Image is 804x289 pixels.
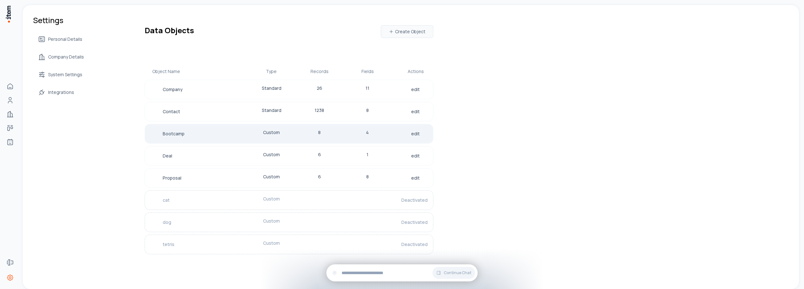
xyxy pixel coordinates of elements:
[400,240,429,249] a: Deactivated
[4,136,16,148] a: Agents
[444,270,471,275] span: Continue Chat
[261,218,282,224] p: Custom
[357,174,378,180] p: 8
[48,71,82,78] span: System Settings
[261,151,282,158] p: Custom
[357,107,378,114] p: 8
[4,256,16,269] a: Forms
[5,5,11,23] img: Item Brain Logo
[400,196,429,205] a: Deactivated
[261,240,282,246] p: Custom
[410,85,421,94] a: edit
[309,107,330,114] p: 1238
[48,89,74,95] span: Integrations
[163,197,170,203] p: cat
[163,219,171,225] p: dog
[33,68,89,81] a: System Settings
[4,163,16,176] a: bootcamps
[261,68,281,75] div: Type
[48,36,82,42] span: Personal Details
[357,85,378,91] p: 11
[145,25,194,38] h1: Data Objects
[33,15,89,25] h1: Settings
[309,129,330,136] p: 8
[309,68,330,75] div: Records
[410,129,421,138] a: edit
[405,68,426,75] div: Actions
[48,54,84,60] span: Company Details
[33,86,89,99] a: Integrations
[4,271,16,284] a: Settings
[432,267,475,279] button: Continue Chat
[309,85,330,91] p: 26
[33,33,89,46] a: Personal Details
[410,151,421,160] a: edit
[357,151,378,158] p: 1
[152,68,233,75] div: Object Name
[410,107,421,116] a: edit
[357,129,378,136] p: 4
[326,264,478,281] div: Continue Chat
[4,94,16,107] a: People
[4,122,16,134] a: Deals
[4,150,16,162] a: proposals
[309,151,330,158] p: 6
[163,86,183,93] p: Company
[261,85,282,91] p: Standard
[4,80,16,93] a: Home
[4,108,16,120] a: Companies
[163,131,185,137] p: Bootcamp
[261,107,282,114] p: Standard
[261,174,282,180] p: Custom
[261,196,282,202] p: Custom
[410,174,421,182] a: edit
[400,218,429,227] a: Deactivated
[163,175,181,181] p: Proposal
[309,174,330,180] p: 6
[33,51,89,63] a: Company Details
[163,241,174,248] p: tetris
[381,25,433,38] button: Create Object
[163,108,180,115] p: Contact
[261,129,282,136] p: Custom
[357,68,378,75] div: Fields
[163,153,172,159] p: Deal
